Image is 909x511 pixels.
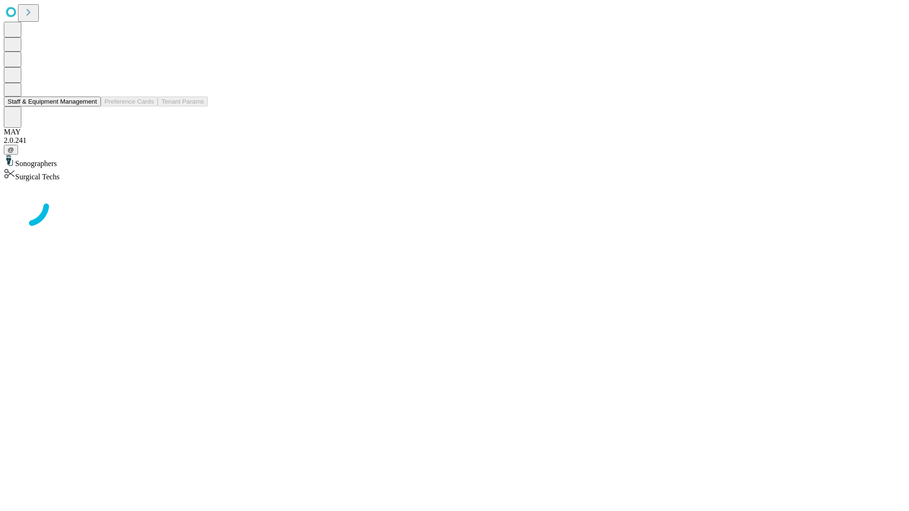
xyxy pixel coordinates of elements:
[8,146,14,153] span: @
[4,128,905,136] div: MAY
[4,155,905,168] div: Sonographers
[4,168,905,181] div: Surgical Techs
[101,97,158,106] button: Preference Cards
[4,145,18,155] button: @
[4,136,905,145] div: 2.0.241
[4,97,101,106] button: Staff & Equipment Management
[158,97,208,106] button: Tenant Params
